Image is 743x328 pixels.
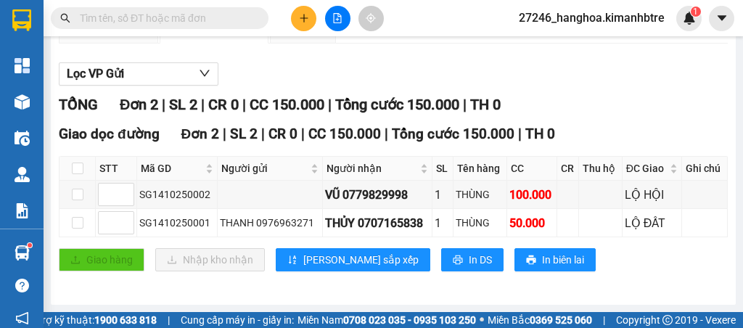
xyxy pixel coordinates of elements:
[579,157,622,181] th: Thu hộ
[325,186,429,204] div: VŨ 0779829998
[15,167,30,182] img: warehouse-icon
[366,13,376,23] span: aim
[15,279,29,292] span: question-circle
[297,312,476,328] span: Miền Nam
[94,314,157,326] strong: 1900 633 818
[432,157,453,181] th: SL
[59,126,160,142] span: Giao dọc đường
[181,312,294,328] span: Cung cấp máy in - giấy in:
[15,58,30,73] img: dashboard-icon
[169,96,197,113] span: SL 2
[530,314,592,326] strong: 0369 525 060
[303,252,419,268] span: [PERSON_NAME] sắp xếp
[325,214,429,232] div: THỦY 0707165838
[453,255,463,266] span: printer
[332,13,342,23] span: file-add
[15,245,30,261] img: warehouse-icon
[441,248,504,271] button: printerIn DS
[268,126,297,142] span: CR 0
[518,126,522,142] span: |
[59,248,144,271] button: uploadGiao hàng
[715,12,728,25] span: caret-down
[15,203,30,218] img: solution-icon
[23,312,157,328] span: Hỗ trợ kỹ thuật:
[28,243,32,247] sup: 1
[67,65,124,83] span: Lọc VP Gửi
[223,126,226,142] span: |
[15,311,29,325] span: notification
[542,252,584,268] span: In biên lai
[301,126,305,142] span: |
[230,126,258,142] span: SL 2
[208,96,239,113] span: CR 0
[137,181,218,209] td: SG1410250002
[201,96,205,113] span: |
[626,160,668,176] span: ĐC Giao
[385,126,388,142] span: |
[526,255,536,266] span: printer
[15,94,30,110] img: warehouse-icon
[691,7,701,17] sup: 1
[325,6,350,31] button: file-add
[155,248,265,271] button: downloadNhập kho nhận
[625,186,680,204] div: LỘ HỘI
[141,160,202,176] span: Mã GD
[514,248,596,271] button: printerIn biên lai
[96,157,137,181] th: STT
[335,96,459,113] span: Tổng cước 150.000
[80,10,251,26] input: Tìm tên, số ĐT hoặc mã đơn
[120,96,158,113] span: Đơn 2
[525,126,555,142] span: TH 0
[162,96,165,113] span: |
[463,96,467,113] span: |
[453,157,507,181] th: Tên hàng
[137,209,218,237] td: SG1410250001
[557,157,580,181] th: CR
[709,6,734,31] button: caret-down
[59,96,98,113] span: TỔNG
[15,131,30,146] img: warehouse-icon
[327,160,416,176] span: Người nhận
[221,160,308,176] span: Người gửi
[328,96,332,113] span: |
[507,9,676,27] span: 27246_hanghoa.kimanhbtre
[470,96,501,113] span: TH 0
[242,96,246,113] span: |
[291,6,316,31] button: plus
[488,312,592,328] span: Miền Bắc
[603,312,605,328] span: |
[299,13,309,23] span: plus
[12,9,31,31] img: logo-vxr
[139,186,215,202] div: SG1410250002
[358,6,384,31] button: aim
[435,186,451,204] div: 1
[662,315,673,325] span: copyright
[683,12,696,25] img: icon-new-feature
[220,215,320,231] div: THANH 0976963271
[392,126,514,142] span: Tổng cước 150.000
[250,96,324,113] span: CC 150.000
[509,186,554,204] div: 100.000
[456,186,504,202] div: THÙNG
[261,126,265,142] span: |
[343,314,476,326] strong: 0708 023 035 - 0935 103 250
[181,126,220,142] span: Đơn 2
[625,214,680,232] div: LỘ ĐẤT
[308,126,381,142] span: CC 150.000
[509,214,554,232] div: 50.000
[480,317,484,323] span: ⚪️
[435,214,451,232] div: 1
[693,7,698,17] span: 1
[456,215,504,231] div: THÙNG
[199,67,210,79] span: down
[469,252,492,268] span: In DS
[59,62,218,86] button: Lọc VP Gửi
[276,248,430,271] button: sort-ascending[PERSON_NAME] sắp xếp
[507,157,557,181] th: CC
[682,157,728,181] th: Ghi chú
[139,215,215,231] div: SG1410250001
[287,255,297,266] span: sort-ascending
[60,13,70,23] span: search
[168,312,170,328] span: |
